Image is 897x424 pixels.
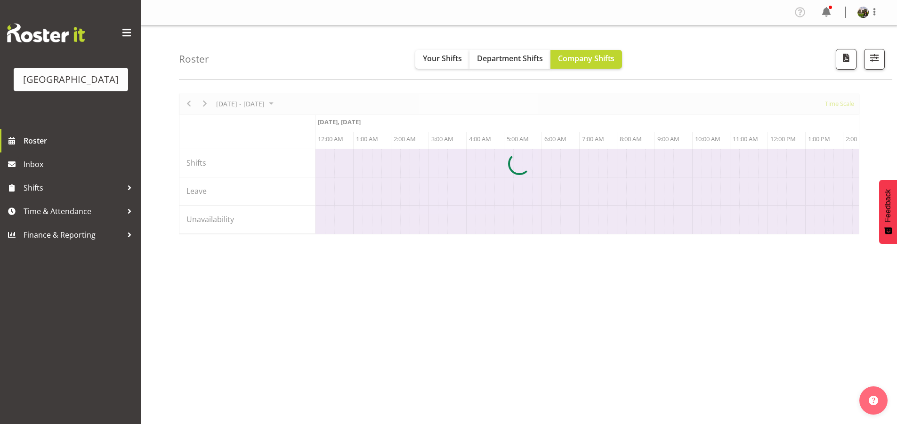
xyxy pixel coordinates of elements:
span: Department Shifts [477,53,543,64]
span: Inbox [24,157,137,171]
img: help-xxl-2.png [869,396,878,405]
span: Finance & Reporting [24,228,122,242]
span: Company Shifts [558,53,614,64]
button: Feedback - Show survey [879,180,897,244]
span: Feedback [884,189,892,222]
button: Download a PDF of the roster according to the set date range. [836,49,857,70]
h4: Roster [179,54,209,64]
button: Your Shifts [415,50,469,69]
button: Filter Shifts [864,49,885,70]
div: [GEOGRAPHIC_DATA] [23,72,119,87]
img: valerie-donaldson30b84046e2fb4b3171eb6bf86b7ff7f4.png [857,7,869,18]
span: Time & Attendance [24,204,122,218]
span: Your Shifts [423,53,462,64]
span: Roster [24,134,137,148]
button: Department Shifts [469,50,550,69]
button: Company Shifts [550,50,622,69]
span: Shifts [24,181,122,195]
img: Rosterit website logo [7,24,85,42]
